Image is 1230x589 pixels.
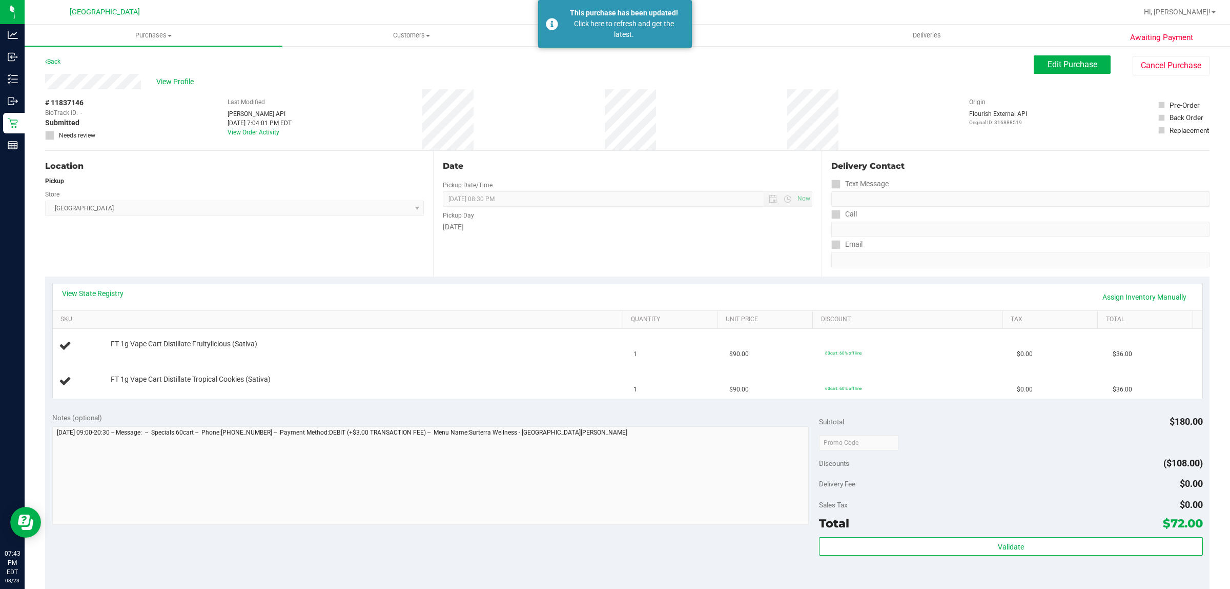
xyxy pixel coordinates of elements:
label: Email [831,237,863,252]
a: Discount [821,316,999,324]
a: SKU [60,316,619,324]
span: # 11837146 [45,97,84,108]
span: $0.00 [1017,385,1033,395]
a: Deliveries [798,25,1056,46]
span: Validate [998,543,1024,551]
span: BioTrack ID: [45,108,78,117]
span: $0.00 [1180,499,1203,510]
strong: Pickup [45,178,64,185]
label: Origin [969,97,986,107]
span: Discounts [819,454,849,473]
span: Notes (optional) [52,414,102,422]
label: Store [45,190,59,199]
div: [PERSON_NAME] API [228,109,292,119]
label: Last Modified [228,97,265,107]
span: - [80,108,82,117]
span: Awaiting Payment [1130,32,1193,44]
a: View State Registry [62,288,124,299]
label: Call [831,207,857,222]
p: 08/23 [5,577,20,584]
inline-svg: Outbound [8,96,18,106]
a: Unit Price [726,316,809,324]
span: View Profile [156,76,197,87]
span: $90.00 [729,385,749,395]
label: Text Message [831,176,889,191]
span: 1 [633,385,637,395]
div: Location [45,160,424,172]
span: Total [819,516,849,531]
div: Delivery Contact [831,160,1209,172]
span: Delivery Fee [819,480,855,488]
a: Back [45,58,60,65]
span: $0.00 [1017,349,1033,359]
span: Edit Purchase [1048,60,1097,69]
div: Click here to refresh and get the latest. [564,18,684,40]
div: This purchase has been updated! [564,8,684,18]
button: Validate [819,537,1202,556]
a: Tax [1011,316,1094,324]
inline-svg: Reports [8,140,18,150]
button: Cancel Purchase [1133,56,1209,75]
span: $180.00 [1170,416,1203,427]
div: Pre-Order [1170,100,1200,110]
a: Purchases [25,25,282,46]
span: 60cart: 60% off line [825,386,862,391]
span: 1 [633,349,637,359]
span: FT 1g Vape Cart Distillate Tropical Cookies (Sativa) [111,375,271,384]
div: Replacement [1170,125,1209,135]
inline-svg: Analytics [8,30,18,40]
inline-svg: Inbound [8,52,18,62]
a: Assign Inventory Manually [1096,288,1193,306]
span: 60cart: 60% off line [825,350,862,356]
span: Needs review [59,131,95,140]
iframe: Resource center [10,507,41,538]
span: $90.00 [729,349,749,359]
label: Pickup Day [443,211,474,220]
span: Purchases [25,31,282,40]
span: Submitted [45,117,79,128]
a: Customers [282,25,540,46]
p: 07:43 PM EDT [5,549,20,577]
span: $36.00 [1113,385,1132,395]
span: Hi, [PERSON_NAME]! [1144,8,1211,16]
span: Subtotal [819,418,844,426]
a: Total [1106,316,1189,324]
span: $72.00 [1163,516,1203,531]
a: View Order Activity [228,129,279,136]
span: [GEOGRAPHIC_DATA] [70,8,140,16]
span: Sales Tax [819,501,848,509]
inline-svg: Retail [8,118,18,128]
div: Flourish External API [969,109,1027,126]
span: $0.00 [1180,478,1203,489]
label: Pickup Date/Time [443,181,493,190]
div: [DATE] 7:04:01 PM EDT [228,119,292,128]
span: Customers [283,31,540,40]
a: Quantity [631,316,714,324]
inline-svg: Inventory [8,74,18,84]
div: Date [443,160,812,172]
span: ($108.00) [1163,458,1203,468]
div: [DATE] [443,222,812,232]
input: Format: (999) 999-9999 [831,191,1209,207]
input: Promo Code [819,435,898,450]
p: Original ID: 316888519 [969,119,1027,126]
div: Back Order [1170,112,1203,123]
input: Format: (999) 999-9999 [831,222,1209,237]
span: FT 1g Vape Cart Distillate Fruitylicious (Sativa) [111,339,257,349]
button: Edit Purchase [1034,55,1111,74]
span: $36.00 [1113,349,1132,359]
span: Deliveries [899,31,955,40]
